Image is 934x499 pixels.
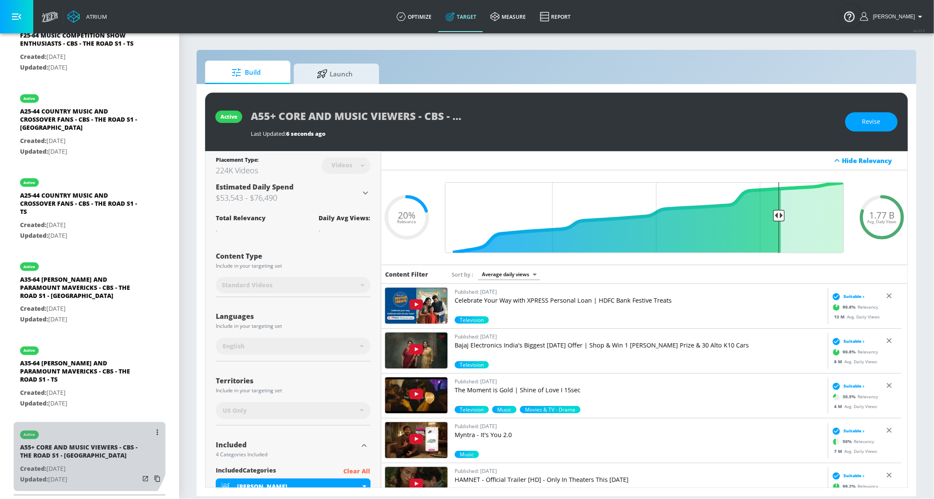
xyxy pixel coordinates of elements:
span: login as: samantha.yip@zefr.com [870,14,915,20]
span: Avg. Daily Views [867,220,897,224]
div: activeA35-64 [PERSON_NAME] AND PARAMOUNT MAVERICKS - CBS - THE ROAD S1 - TSCreated:[DATE]Updated:... [14,338,165,415]
img: AgrD0MW0x08 [385,422,447,458]
div: F25-64 MUSIC COMPETITION SHOW ENTHUSIASTS - CBS - THE ROAD S1 - TSCreated:[DATE]Updated:[DATE] [14,10,165,79]
div: Include in your targeting set [216,388,371,393]
div: 90.6% [455,316,489,324]
div: US Only [216,402,371,419]
span: US Only [223,406,247,415]
div: Relevancy [830,301,878,314]
div: Relevancy [830,480,878,493]
div: English [216,338,371,355]
div: Relevancy [830,391,878,403]
span: Created: [20,389,46,397]
p: Bajaj Electronics India's Biggest [DATE] Offer | Shop & Win 1 [PERSON_NAME] Prize & 30 Alto K10 Cars [455,341,824,350]
div: 224K Videos [216,165,258,175]
div: 30.5% [492,406,516,413]
span: Build [214,62,278,83]
p: [DATE] [20,146,139,157]
span: Launch [302,64,367,84]
div: A35-64 [PERSON_NAME] AND PARAMOUNT MAVERICKS - CBS - THE ROAD S1 - [GEOGRAPHIC_DATA] [20,275,139,304]
span: 1.77 B [870,211,895,220]
div: A55+ CORE AND MUSIC VIEWERS - CBS - THE ROAD S1 - [GEOGRAPHIC_DATA] [20,444,139,464]
p: [DATE] [20,62,139,73]
div: 30.5% [520,406,580,413]
div: Suitable › [830,292,864,301]
div: [PERSON_NAME] [237,482,360,490]
span: Sort by [452,271,474,278]
div: Languages [216,313,371,320]
div: 30.5% [455,406,489,413]
p: Celebrate Your Way with XPRESS Personal Loan | HDFC Bank Festive Treats [455,296,824,305]
p: [DATE] [20,136,139,146]
span: Updated: [20,400,48,408]
div: A25-44 COUNTRY MUSIC AND CROSSOVER FANS - CBS - THE ROAD S1 - TS [20,191,139,220]
span: 6 seconds ago [286,130,325,137]
div: active [24,265,35,269]
p: [DATE] [20,464,139,475]
span: Suitable › [843,293,864,300]
div: active [220,113,237,120]
button: [PERSON_NAME] [860,12,925,22]
div: activeA35-64 [PERSON_NAME] AND PARAMOUNT MAVERICKS - CBS - THE ROAD S1 - [GEOGRAPHIC_DATA]Created... [14,254,165,331]
p: [DATE] [20,220,139,231]
span: Created: [20,465,46,473]
div: Suitable › [830,337,864,346]
span: Updated: [20,476,48,484]
span: Created: [20,53,46,61]
div: A35-64 [PERSON_NAME] AND PARAMOUNT MAVERICKS - CBS - THE ROAD S1 - TS [20,359,139,388]
div: Total Relevancy [216,214,266,222]
div: Include in your targeting set [216,324,371,329]
span: Estimated Daily Spend [216,182,293,192]
div: Avg. Daily Views [830,403,877,410]
p: [DATE] [20,304,139,315]
div: Suitable › [830,382,864,391]
div: Territories [216,377,371,384]
input: Final Threshold [441,182,848,253]
div: activeA55+ CORE AND MUSIC VIEWERS - CBS - THE ROAD S1 - [GEOGRAPHIC_DATA]Created:[DATE]Updated:[D... [14,422,165,491]
p: Published: [DATE] [455,332,824,341]
div: A25-44 COUNTRY MUSIC AND CROSSOVER FANS - CBS - THE ROAD S1 - [GEOGRAPHIC_DATA] [20,107,139,136]
div: Avg. Daily Views [830,314,879,320]
div: Estimated Daily Spend$53,543 - $76,490 [216,182,371,204]
span: 50 % [842,438,853,445]
div: Relevancy [830,346,878,359]
div: Content Type [216,253,371,260]
a: Published: [DATE]The Moment is Gold | Shine of Love I 15sec [455,377,824,406]
span: Music [492,406,516,413]
p: [DATE] [20,388,139,399]
p: [DATE] [20,231,139,241]
div: Hide Relevancy [842,156,903,165]
div: activeA25-44 COUNTRY MUSIC AND CROSSOVER FANS - CBS - THE ROAD S1 - [GEOGRAPHIC_DATA]Created:[DAT... [14,86,165,163]
div: Suitable › [830,472,864,480]
div: Hide Relevancy [381,151,908,170]
div: activeA25-44 COUNTRY MUSIC AND CROSSOVER FANS - CBS - THE ROAD S1 - TSCreated:[DATE]Updated:[DATE] [14,170,165,247]
div: active [24,433,35,437]
span: 20% [398,211,415,220]
img: 5ceFj6bU5Tw [385,377,447,413]
span: 13 M [834,314,847,320]
a: measure [484,1,533,32]
span: 30.5 % [842,394,857,400]
img: gYp5dU_ZLbE [385,333,447,368]
span: Television [455,361,489,368]
span: Updated: [20,231,48,239]
span: included Categories [216,466,276,477]
span: Standard Videos [222,281,273,289]
p: [DATE] [20,315,139,325]
div: Suitable › [830,427,864,435]
div: Videos [328,161,357,169]
button: Open in new window [139,473,151,485]
div: Relevancy [830,435,874,448]
span: Created: [20,305,46,313]
p: The Moment is Gold | Shine of Love I 15sec [455,386,824,394]
a: Published: [DATE]HAMNET - Official Trailer [HD] - Only In Theaters This [DATE] [455,467,824,496]
a: Published: [DATE]Myntra - It's You 2.0 [455,422,824,451]
p: [DATE] [20,399,139,409]
h6: Content Filter [386,270,429,278]
span: 90.6 % [842,304,857,310]
span: Music [455,451,479,458]
span: 7 M [834,448,844,454]
span: Updated: [20,147,48,155]
span: Suitable › [843,428,864,434]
